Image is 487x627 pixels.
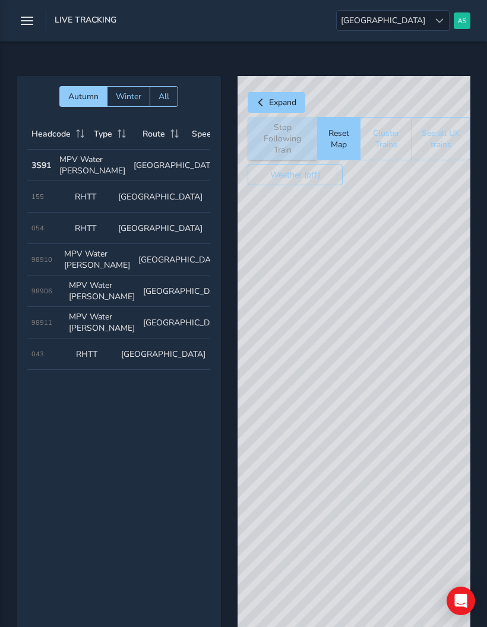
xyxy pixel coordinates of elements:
[31,160,51,171] strong: 3S91
[107,86,150,107] button: Winter
[134,244,227,275] td: [GEOGRAPHIC_DATA]
[31,318,52,327] span: 98911
[60,244,134,275] td: MPV Water [PERSON_NAME]
[65,275,139,307] td: MPV Water [PERSON_NAME]
[31,255,52,264] span: 98910
[94,128,112,140] span: Type
[31,192,44,201] span: 155
[129,150,222,181] td: [GEOGRAPHIC_DATA]
[192,128,216,140] span: Speed
[65,307,139,338] td: MPV Water [PERSON_NAME]
[207,181,250,213] td: --
[317,117,360,160] button: Reset Map
[114,213,207,244] td: [GEOGRAPHIC_DATA]
[31,128,71,140] span: Headcode
[139,307,232,338] td: [GEOGRAPHIC_DATA]
[68,91,99,102] span: Autumn
[59,86,107,107] button: Autumn
[72,338,117,370] td: RHTT
[116,91,141,102] span: Winter
[412,117,470,160] button: See all UK trains
[248,164,343,185] button: Weather (off)
[31,224,44,233] span: 054
[31,350,44,359] span: 043
[207,213,250,244] td: --
[447,587,475,615] div: Open Intercom Messenger
[150,86,178,107] button: All
[71,213,114,244] td: RHTT
[71,181,114,213] td: RHTT
[55,14,116,31] span: Live Tracking
[31,287,52,296] span: 98906
[114,181,207,213] td: [GEOGRAPHIC_DATA]
[360,117,411,160] button: Cluster Trains
[269,97,296,108] span: Expand
[159,91,169,102] span: All
[117,338,210,370] td: [GEOGRAPHIC_DATA]
[143,128,165,140] span: Route
[55,150,129,181] td: MPV Water [PERSON_NAME]
[139,275,232,307] td: [GEOGRAPHIC_DATA]
[454,12,470,29] img: diamond-layout
[210,338,255,370] td: 58mph
[337,11,429,30] span: [GEOGRAPHIC_DATA]
[248,92,305,113] button: Expand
